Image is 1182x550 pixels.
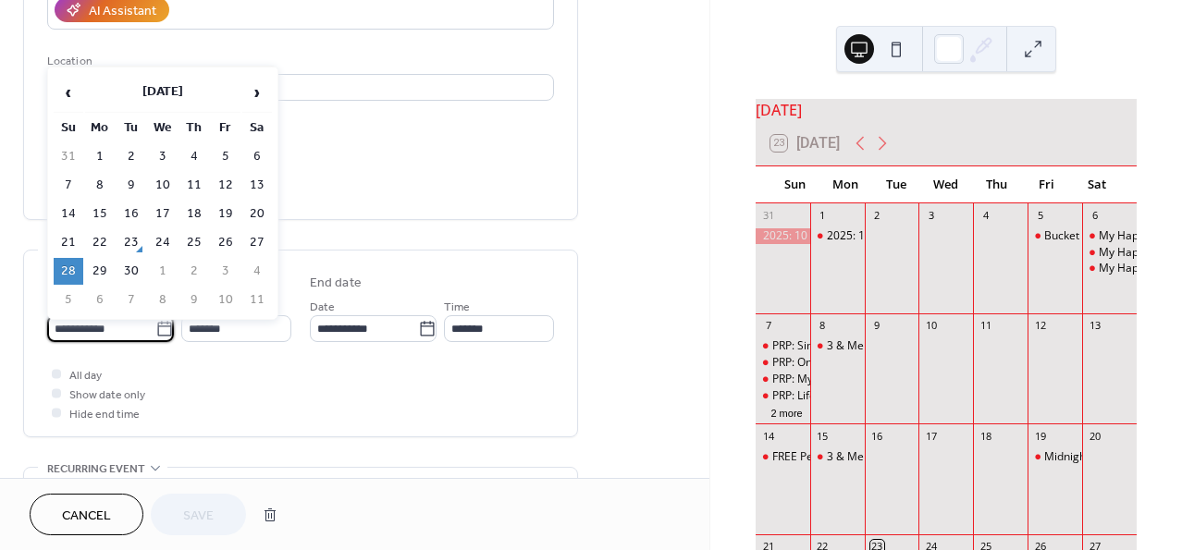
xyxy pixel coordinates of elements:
[69,385,145,405] span: Show date only
[756,388,810,404] div: PRP: Life Unfiltered
[242,258,272,285] td: 4
[772,355,860,371] div: PRP: On the Road
[55,74,82,111] span: ‹
[179,115,209,141] th: Th
[89,2,156,21] div: AI Assistant
[979,319,992,333] div: 11
[1088,319,1102,333] div: 13
[30,494,143,535] button: Cancel
[820,166,870,203] div: Mon
[242,229,272,256] td: 27
[1088,209,1102,223] div: 6
[85,172,115,199] td: 8
[756,449,810,465] div: FREE Perfect Pages RE-Imagined Class
[1033,319,1047,333] div: 12
[1044,228,1153,244] div: Bucket List Trip Class
[117,201,146,227] td: 16
[148,143,178,170] td: 3
[870,166,920,203] div: Tue
[69,366,102,385] span: All day
[179,201,209,227] td: 18
[1028,228,1082,244] div: Bucket List Trip Class
[772,388,870,404] div: PRP: Life Unfiltered
[54,229,83,256] td: 21
[117,115,146,141] th: Tu
[979,429,992,443] div: 18
[1033,429,1047,443] div: 19
[810,338,865,354] div: 3 & Me Class Club
[1082,261,1137,276] div: My Happy Saturday-Friends & Family Edition
[772,449,969,465] div: FREE Perfect Pages RE-Imagined Class
[924,429,938,443] div: 17
[1021,166,1071,203] div: Fri
[242,115,272,141] th: Sa
[148,115,178,141] th: We
[1082,228,1137,244] div: My Happy Saturday-Summer Edition
[179,287,209,313] td: 9
[310,298,335,317] span: Date
[1033,209,1047,223] div: 5
[1072,166,1122,203] div: Sat
[827,338,920,354] div: 3 & Me Class Club
[1028,449,1082,465] div: Midnight Madness
[924,319,938,333] div: 10
[827,228,1004,244] div: 2025: 10 Minute Challenge-August
[870,209,884,223] div: 2
[211,287,240,313] td: 10
[179,258,209,285] td: 2
[69,405,140,424] span: Hide end time
[148,258,178,285] td: 1
[761,319,775,333] div: 7
[179,143,209,170] td: 4
[810,228,865,244] div: 2025: 10 Minute Challenge-August
[117,229,146,256] td: 23
[816,319,830,333] div: 8
[85,115,115,141] th: Mo
[47,459,145,479] span: Recurring event
[179,229,209,256] td: 25
[243,74,271,111] span: ›
[242,172,272,199] td: 13
[971,166,1021,203] div: Thu
[756,228,810,244] div: 2025: 10 Minute Challenge-August
[85,258,115,285] td: 29
[211,229,240,256] td: 26
[1088,429,1102,443] div: 20
[148,287,178,313] td: 8
[810,449,865,465] div: 3 & Me Class Club
[54,172,83,199] td: 7
[179,172,209,199] td: 11
[117,287,146,313] td: 7
[756,372,810,387] div: PRP: My Fabulous Friends
[85,73,240,113] th: [DATE]
[761,209,775,223] div: 31
[62,507,111,526] span: Cancel
[211,258,240,285] td: 3
[47,52,550,71] div: Location
[763,404,809,420] button: 2 more
[211,115,240,141] th: Fr
[85,229,115,256] td: 22
[242,201,272,227] td: 20
[148,172,178,199] td: 10
[816,429,830,443] div: 15
[924,209,938,223] div: 3
[85,287,115,313] td: 6
[211,172,240,199] td: 12
[772,338,879,354] div: PRP: Simply Summer
[85,201,115,227] td: 15
[148,229,178,256] td: 24
[54,201,83,227] td: 14
[117,172,146,199] td: 9
[770,166,820,203] div: Sun
[148,201,178,227] td: 17
[54,115,83,141] th: Su
[1082,245,1137,261] div: My Happy Saturday-Magical Edition
[756,355,810,371] div: PRP: On the Road
[54,287,83,313] td: 5
[816,209,830,223] div: 1
[54,143,83,170] td: 31
[310,274,362,293] div: End date
[242,287,272,313] td: 11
